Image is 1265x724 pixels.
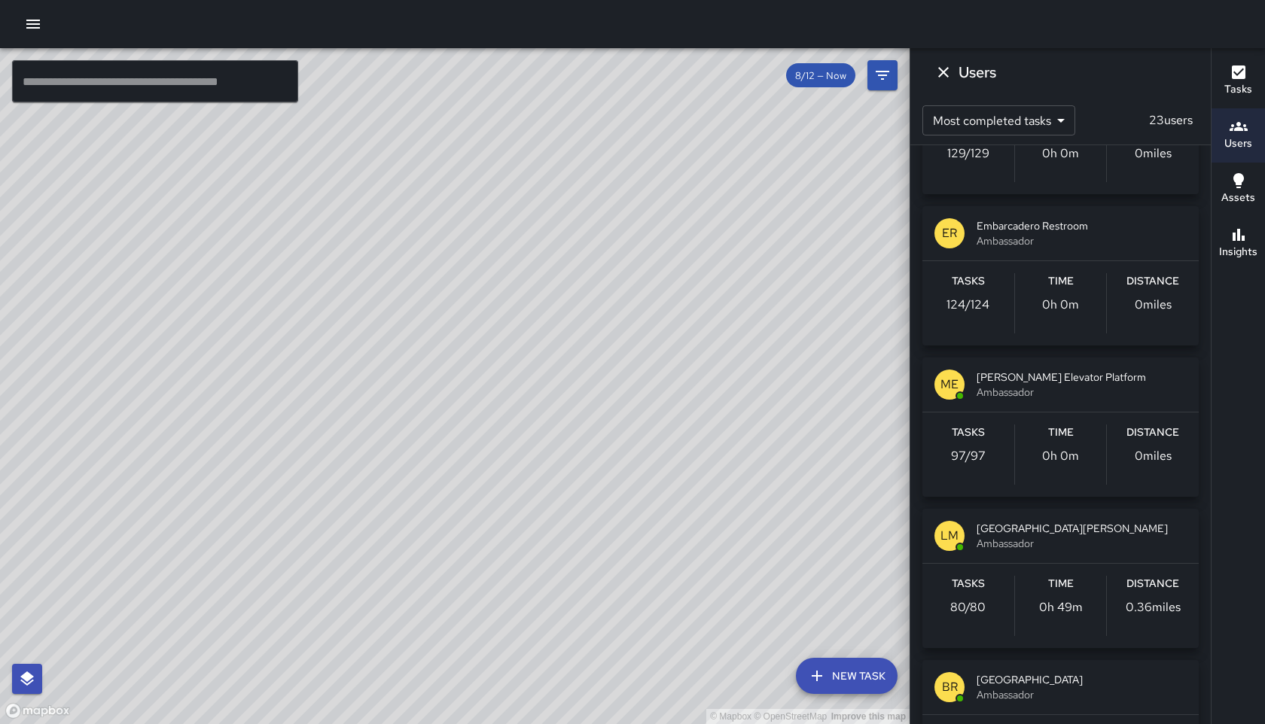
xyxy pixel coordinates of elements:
button: Dismiss [928,57,959,87]
p: BR [942,678,958,696]
h6: Users [1224,135,1252,152]
span: [GEOGRAPHIC_DATA][PERSON_NAME] [977,521,1187,536]
span: Embarcadero Restroom [977,218,1187,233]
button: Users [1212,108,1265,163]
p: ER [942,224,957,242]
div: Most completed tasks [922,105,1075,135]
p: 80 / 80 [950,598,986,616]
p: 0.36 miles [1126,598,1181,616]
h6: Distance [1126,273,1179,290]
h6: Assets [1221,190,1255,206]
p: 0h 0m [1042,144,1079,163]
button: Filters [867,60,898,90]
button: New Task [796,658,898,694]
span: Ambassador [977,385,1187,400]
h6: Insights [1219,244,1257,260]
p: ME [940,376,959,394]
button: Tasks [1212,54,1265,108]
h6: Distance [1126,424,1179,441]
h6: Tasks [952,424,985,441]
span: Ambassador [977,536,1187,551]
button: Insights [1212,217,1265,271]
p: 129 / 129 [947,144,989,163]
span: [PERSON_NAME] Elevator Platform [977,370,1187,385]
h6: Time [1048,424,1074,441]
span: 8/12 — Now [786,69,855,82]
h6: Tasks [1224,81,1252,98]
span: Ambassador [977,233,1187,248]
p: 23 users [1143,111,1199,129]
h6: Users [959,60,996,84]
h6: Time [1048,273,1074,290]
h6: Time [1048,576,1074,592]
p: LM [940,527,959,545]
button: EREmbarcadero RestroomAmbassadorTasks124/124Time0h 0mDistance0miles [922,206,1199,345]
p: 0 miles [1135,447,1172,465]
span: Ambassador [977,687,1187,702]
h6: Tasks [952,576,985,592]
p: 0 miles [1135,296,1172,314]
p: 124 / 124 [946,296,989,314]
button: Assets [1212,163,1265,217]
p: 0h 0m [1042,296,1079,314]
span: [GEOGRAPHIC_DATA] [977,672,1187,687]
button: ME[PERSON_NAME] Elevator PlatformAmbassadorTasks97/97Time0h 0mDistance0miles [922,357,1199,497]
p: 0h 49m [1039,598,1083,616]
p: 0 miles [1135,144,1172,163]
p: 0h 0m [1042,447,1079,465]
button: LM[GEOGRAPHIC_DATA][PERSON_NAME]AmbassadorTasks80/80Time0h 49mDistance0.36miles [922,509,1199,648]
p: 97 / 97 [951,447,986,465]
h6: Tasks [952,273,985,290]
h6: Distance [1126,576,1179,592]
